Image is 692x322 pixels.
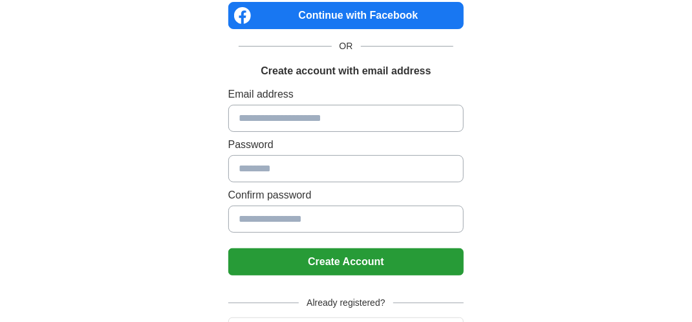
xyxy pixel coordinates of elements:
span: OR [332,39,361,53]
span: Already registered? [299,296,393,310]
label: Password [228,137,464,153]
button: Create Account [228,248,464,275]
h1: Create account with email address [261,63,431,79]
label: Confirm password [228,188,464,203]
label: Email address [228,87,464,102]
a: Continue with Facebook [228,2,464,29]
